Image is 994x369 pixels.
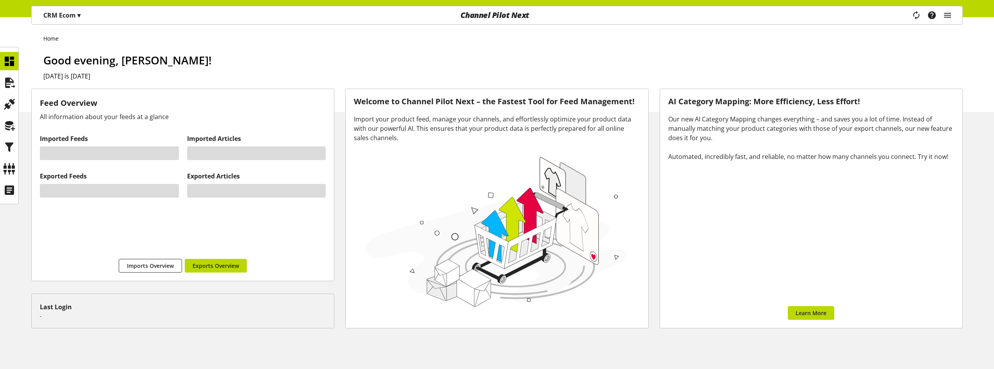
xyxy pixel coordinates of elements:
p: CRM Ecom [43,11,80,20]
h2: Exported Articles [187,171,326,181]
img: 78e1b9dcff1e8392d83655fcfc870417.svg [362,152,630,310]
a: Imports Overview [119,259,182,273]
span: Good evening, [PERSON_NAME]! [43,53,212,68]
span: Learn More [796,309,826,317]
div: All information about your feeds at a glance [40,112,326,121]
p: - [40,312,326,320]
h2: Imported Articles [187,134,326,143]
span: Imports Overview [127,262,174,270]
h2: [DATE] is [DATE] [43,71,963,81]
div: Our new AI Category Mapping changes everything – and saves you a lot of time. Instead of manually... [668,114,954,161]
h3: Feed Overview [40,97,326,109]
span: ▾ [77,11,80,20]
a: Exports Overview [185,259,247,273]
h2: Exported Feeds [40,171,179,181]
div: Import your product feed, manage your channels, and effortlessly optimize your product data with ... [354,114,640,143]
div: Last Login [40,302,326,312]
h2: Imported Feeds [40,134,179,143]
a: Learn More [788,306,834,320]
h3: AI Category Mapping: More Efficiency, Less Effort! [668,97,954,106]
h3: Welcome to Channel Pilot Next – the Fastest Tool for Feed Management! [354,97,640,106]
nav: main navigation [31,6,963,25]
span: Exports Overview [193,262,239,270]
